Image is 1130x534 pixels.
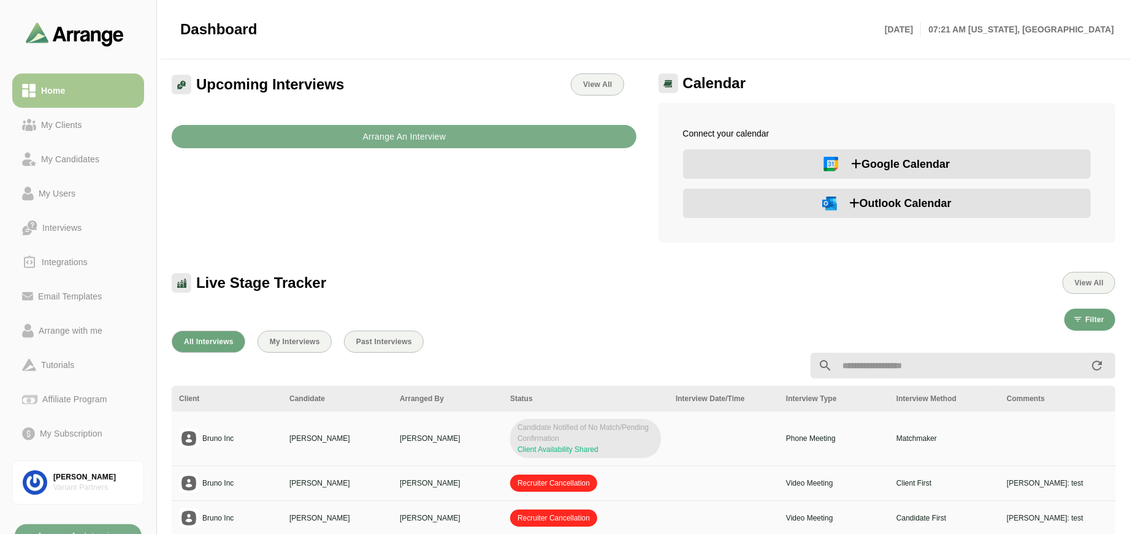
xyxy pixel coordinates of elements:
button: Filter [1064,309,1115,331]
div: My Users [34,186,80,201]
span: Past Interviews [356,337,412,346]
span: Calendar [683,74,746,92]
p: Video Meeting [786,478,882,489]
span: View All [1074,279,1104,287]
p: Connect your calendar [683,127,1091,140]
div: [PERSON_NAME]: test [1007,478,1102,489]
a: My Subscription [12,416,144,451]
button: Arrange An Interview [172,125,636,148]
p: Matchmaker [896,433,992,444]
p: [PERSON_NAME] [400,513,495,524]
img: arrangeai-name-small-logo.4d2b8aee.svg [26,22,124,46]
p: Bruno Inc [202,433,234,444]
button: View All [1063,272,1115,294]
a: My Candidates [12,142,144,176]
span: Dashboard [180,20,257,39]
span: Upcoming Interviews [196,75,344,94]
div: My Subscription [35,426,107,441]
p: Candidate First [896,513,992,524]
span: Filter [1085,315,1104,324]
p: [DATE] [885,22,921,37]
span: Outlook Calendar [849,195,952,212]
img: placeholder logo [179,473,199,493]
span: Recruiter Cancellation [510,510,597,527]
span: View All [582,80,612,89]
button: All Interviews [172,331,245,353]
div: Arrange with me [34,323,107,338]
p: Bruno Inc [202,513,234,524]
div: Home [36,83,70,98]
div: Interview Date/Time [676,393,771,404]
span: Live Stage Tracker [196,274,326,292]
span: Client Availability Shared [517,445,598,454]
div: Interview Method [896,393,992,404]
i: appended action [1090,358,1104,373]
img: placeholder logo [179,429,199,448]
div: Status [510,393,661,404]
p: Client First [896,478,992,489]
div: Comments [1007,393,1102,404]
span: Recruiter Cancellation [510,475,597,492]
a: Home [12,73,144,108]
button: My Interviews [258,331,332,353]
a: View All [571,73,624,96]
p: 07:21 AM [US_STATE], [GEOGRAPHIC_DATA] [921,22,1114,37]
a: Affiliate Program [12,382,144,416]
div: My Candidates [36,152,104,167]
a: [PERSON_NAME]Variant Partners [12,461,144,505]
div: Interview Type [786,393,882,404]
a: Arrange with me [12,314,144,348]
span: Candidate Notified of No Match/Pending Confirmation [510,419,661,458]
button: Google Calendar [683,149,1091,179]
a: Integrations [12,245,144,279]
div: Integrations [37,255,93,269]
button: Outlook Calendar [683,189,1091,218]
img: placeholder logo [179,508,199,528]
div: Email Templates [33,289,107,304]
span: My Interviews [269,337,320,346]
div: Candidate [289,393,385,404]
a: My Clients [12,108,144,142]
p: [PERSON_NAME] [289,513,385,524]
div: Interviews [37,220,86,235]
p: [PERSON_NAME] [400,433,495,444]
a: Interviews [12,211,144,245]
div: My Clients [36,118,87,132]
button: Past Interviews [344,331,424,353]
a: Tutorials [12,348,144,382]
p: Video Meeting [786,513,882,524]
a: Email Templates [12,279,144,314]
p: [PERSON_NAME] [400,478,495,489]
p: [PERSON_NAME] [289,433,385,444]
span: All Interviews [183,337,234,346]
span: Google Calendar [851,156,950,173]
a: My Users [12,176,144,211]
p: Phone Meeting [786,433,882,444]
div: Tutorials [36,358,79,372]
div: Variant Partners [53,483,134,493]
div: Client [179,393,275,404]
p: [PERSON_NAME] [289,478,385,489]
div: Arranged By [400,393,495,404]
b: Arrange An Interview [362,125,446,148]
p: Bruno Inc [202,478,234,489]
div: [PERSON_NAME] [53,472,134,483]
div: [PERSON_NAME]: test [1007,513,1102,524]
div: Affiliate Program [37,392,112,407]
